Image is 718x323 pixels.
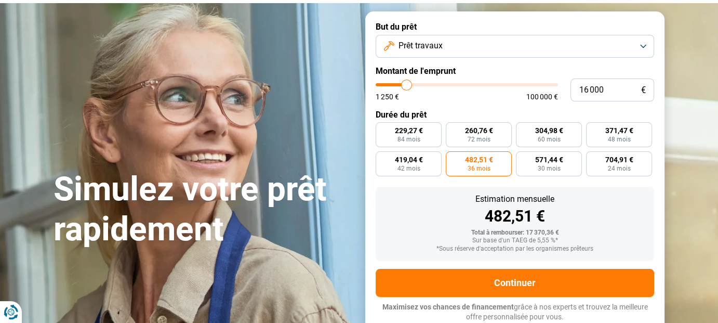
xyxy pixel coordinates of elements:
[376,269,654,297] button: Continuer
[376,35,654,58] button: Prêt travaux
[605,156,633,163] span: 704,91 €
[384,246,646,253] div: *Sous réserve d'acceptation par les organismes prêteurs
[535,127,563,134] span: 304,98 €
[376,302,654,322] p: grâce à nos experts et trouvez la meilleure offre personnalisée pour vous.
[376,93,399,100] span: 1 250 €
[384,237,646,244] div: Sur base d'un TAEG de 5,55 %*
[384,229,646,237] div: Total à rembourser: 17 370,36 €
[394,156,422,163] span: 419,04 €
[464,127,493,134] span: 260,76 €
[394,127,422,134] span: 229,27 €
[376,22,654,32] label: But du prêt
[607,165,630,172] span: 24 mois
[607,136,630,143] span: 48 mois
[464,156,493,163] span: 482,51 €
[397,136,420,143] span: 84 mois
[376,66,654,76] label: Montant de l'emprunt
[382,303,514,311] span: Maximisez vos chances de financement
[641,86,646,95] span: €
[526,93,558,100] span: 100 000 €
[537,165,560,172] span: 30 mois
[605,127,633,134] span: 371,47 €
[54,170,353,250] h1: Simulez votre prêt rapidement
[384,195,646,203] div: Estimation mensuelle
[376,110,654,120] label: Durée du prêt
[467,165,490,172] span: 36 mois
[384,209,646,224] div: 482,51 €
[397,165,420,172] span: 42 mois
[398,40,443,51] span: Prêt travaux
[535,156,563,163] span: 571,44 €
[537,136,560,143] span: 60 mois
[467,136,490,143] span: 72 mois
